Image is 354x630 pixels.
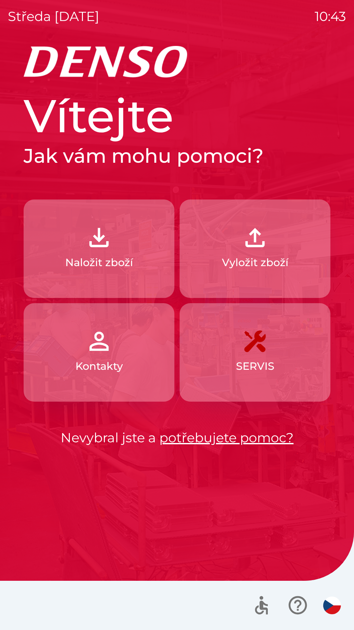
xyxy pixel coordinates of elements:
[159,430,294,446] a: potřebujete pomoc?
[241,223,269,252] img: 2fb22d7f-6f53-46d3-a092-ee91fce06e5d.png
[241,327,269,356] img: 7408382d-57dc-4d4c-ad5a-dca8f73b6e74.png
[24,88,330,144] h1: Vítejte
[8,7,99,26] p: středa [DATE]
[75,358,123,374] p: Kontakty
[323,597,341,614] img: cs flag
[24,46,330,77] img: Logo
[85,223,113,252] img: 918cc13a-b407-47b8-8082-7d4a57a89498.png
[24,303,174,402] button: Kontakty
[24,428,330,448] p: Nevybral jste a
[24,144,330,168] h2: Jak vám mohu pomoci?
[24,199,174,298] button: Naložit zboží
[222,255,288,270] p: Vyložit zboží
[85,327,113,356] img: 072f4d46-cdf8-44b2-b931-d189da1a2739.png
[65,255,133,270] p: Naložit zboží
[315,7,346,26] p: 10:43
[236,358,274,374] p: SERVIS
[180,303,330,402] button: SERVIS
[180,199,330,298] button: Vyložit zboží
